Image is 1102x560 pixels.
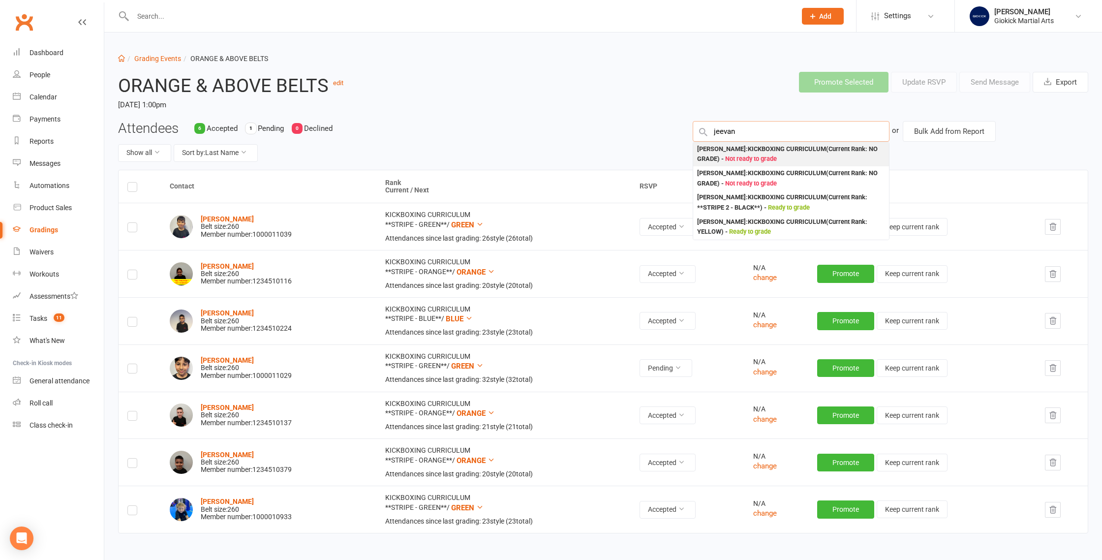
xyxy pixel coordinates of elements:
div: N/A [753,264,799,272]
div: Attendances since last grading: 21 style ( 21 total) [385,423,622,431]
a: [PERSON_NAME] [201,215,254,223]
button: Keep current rank [877,406,948,424]
a: Dashboard [13,42,104,64]
div: Belt size: 260 Member number: 1234510379 [201,451,292,474]
button: change [753,507,777,519]
span: Not ready to grade [725,155,777,162]
a: People [13,64,104,86]
span: Not ready to grade [725,180,777,187]
div: Gradings [30,226,58,234]
div: Waivers [30,248,54,256]
button: Keep current rank [877,454,948,471]
a: Roll call [13,392,104,414]
input: Search... [130,9,789,23]
div: Product Sales [30,204,72,212]
div: Open Intercom Messenger [10,527,33,550]
a: Calendar [13,86,104,108]
li: ORANGE & ABOVE BELTS [181,53,268,64]
span: Pending [258,124,284,133]
td: KICKBOXING CURRICULUM **STRIPE - GREEN** / [376,344,631,392]
span: Add [819,12,831,20]
a: [PERSON_NAME] [201,356,254,364]
img: Lyle Poselay [170,310,193,333]
div: General attendance [30,377,90,385]
a: Payments [13,108,104,130]
a: [PERSON_NAME] [201,309,254,317]
button: Sort by:Last Name [174,144,258,162]
button: ORANGE [457,455,495,467]
div: N/A [753,311,799,319]
div: Assessments [30,292,78,300]
div: Belt size: 260 Member number: 1000010933 [201,498,292,521]
button: Keep current rank [877,359,948,377]
input: Search Members by name [693,121,889,142]
button: Keep current rank [877,218,948,236]
div: N/A [753,405,799,413]
div: Attendances since last grading: 23 style ( 23 total) [385,518,622,525]
a: Waivers [13,241,104,263]
div: Payments [30,115,61,123]
button: Accepted [640,312,696,330]
td: KICKBOXING CURRICULUM **STRIPE - BLUE** / [376,297,631,344]
button: Promote [817,454,874,471]
a: Messages [13,153,104,175]
button: Accepted [640,265,696,283]
div: Dashboard [30,49,63,57]
a: Class kiosk mode [13,414,104,436]
a: Assessments [13,285,104,308]
a: General attendance kiosk mode [13,370,104,392]
button: Promote [817,312,874,330]
div: [PERSON_NAME] : KICKBOXING CURRICULUM (Current Rank: NO GRADE ) - [697,144,885,164]
div: [PERSON_NAME] : KICKBOXING CURRICULUM (Current Rank: **STRIPE 2 - BLACK** ) - [697,192,885,213]
div: 0 [292,123,303,134]
td: KICKBOXING CURRICULUM **STRIPE - GREEN** / [376,486,631,533]
img: Ida Windsor [170,498,193,521]
button: Keep current rank [877,265,948,283]
button: ORANGE [457,407,495,419]
span: GREEN [451,220,474,229]
div: N/A [753,500,799,507]
h3: Attendees [118,121,179,136]
button: change [753,460,777,472]
button: Keep current rank [877,500,948,518]
div: [PERSON_NAME] [994,7,1054,16]
strong: [PERSON_NAME] [201,451,254,459]
button: ORANGE [457,266,495,278]
div: 6 [194,123,205,134]
div: Messages [30,159,61,167]
div: N/A [753,358,799,366]
button: change [753,319,777,331]
span: 11 [54,313,64,322]
a: [PERSON_NAME] [201,498,254,505]
strong: [PERSON_NAME] [201,262,254,270]
button: GREEN [451,502,484,514]
img: Jeevan Sidhu [170,357,193,380]
a: edit [333,79,343,87]
div: [PERSON_NAME] : KICKBOXING CURRICULUM (Current Rank: NO GRADE ) - [697,168,885,188]
button: Show all [118,144,171,162]
div: N/A [753,453,799,460]
img: Amar Waraich [170,451,193,474]
div: Automations [30,182,69,189]
button: Promote [817,500,874,518]
button: Pending [640,359,692,377]
div: Attendances since last grading: 26 style ( 26 total) [385,235,622,242]
div: or [892,121,899,140]
div: 1 [245,123,256,134]
button: change [753,272,777,283]
a: Gradings [13,219,104,241]
span: Declined [304,124,333,133]
button: change [753,366,777,378]
div: Attendances since last grading: 23 style ( 23 total) [385,329,622,336]
img: Sienna Moore [170,262,193,285]
a: [PERSON_NAME] [201,404,254,411]
td: KICKBOXING CURRICULUM **STRIPE - GREEN** / [376,203,631,250]
div: Belt size: 260 Member number: 1234510224 [201,310,292,332]
button: BLUE [446,313,473,325]
td: KICKBOXING CURRICULUM **STRIPE - ORANGE** / [376,250,631,297]
button: Bulk Add from Report [903,121,996,142]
